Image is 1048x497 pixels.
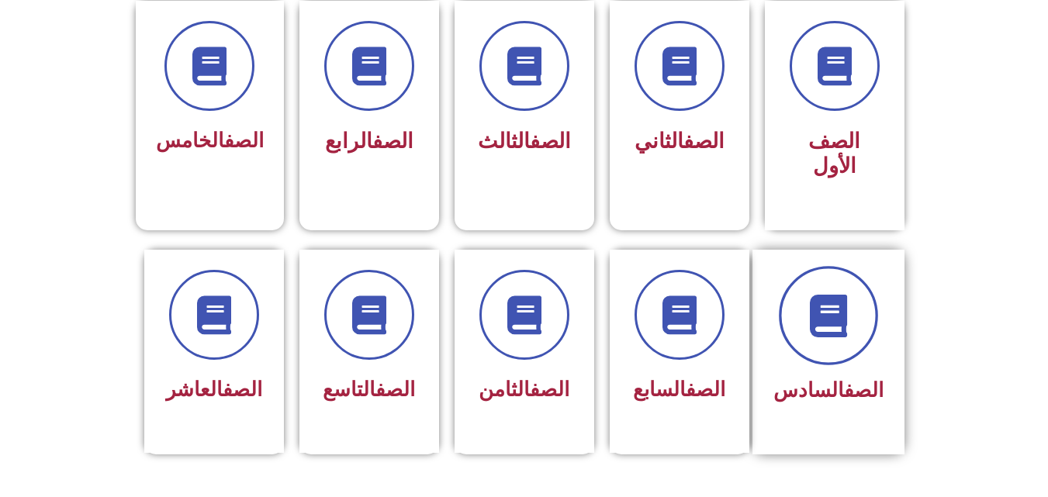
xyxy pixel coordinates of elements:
[166,378,262,401] span: العاشر
[530,129,571,154] a: الصف
[223,378,262,401] a: الصف
[773,378,884,402] span: السادس
[325,129,413,154] span: الرابع
[478,129,571,154] span: الثالث
[683,129,725,154] a: الصف
[375,378,415,401] a: الصف
[686,378,725,401] a: الصف
[323,378,415,401] span: التاسع
[372,129,413,154] a: الصف
[530,378,569,401] a: الصف
[633,378,725,401] span: السابع
[844,378,884,402] a: الصف
[808,129,860,178] span: الصف الأول
[635,129,725,154] span: الثاني
[479,378,569,401] span: الثامن
[224,129,264,152] a: الصف
[156,129,264,152] span: الخامس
